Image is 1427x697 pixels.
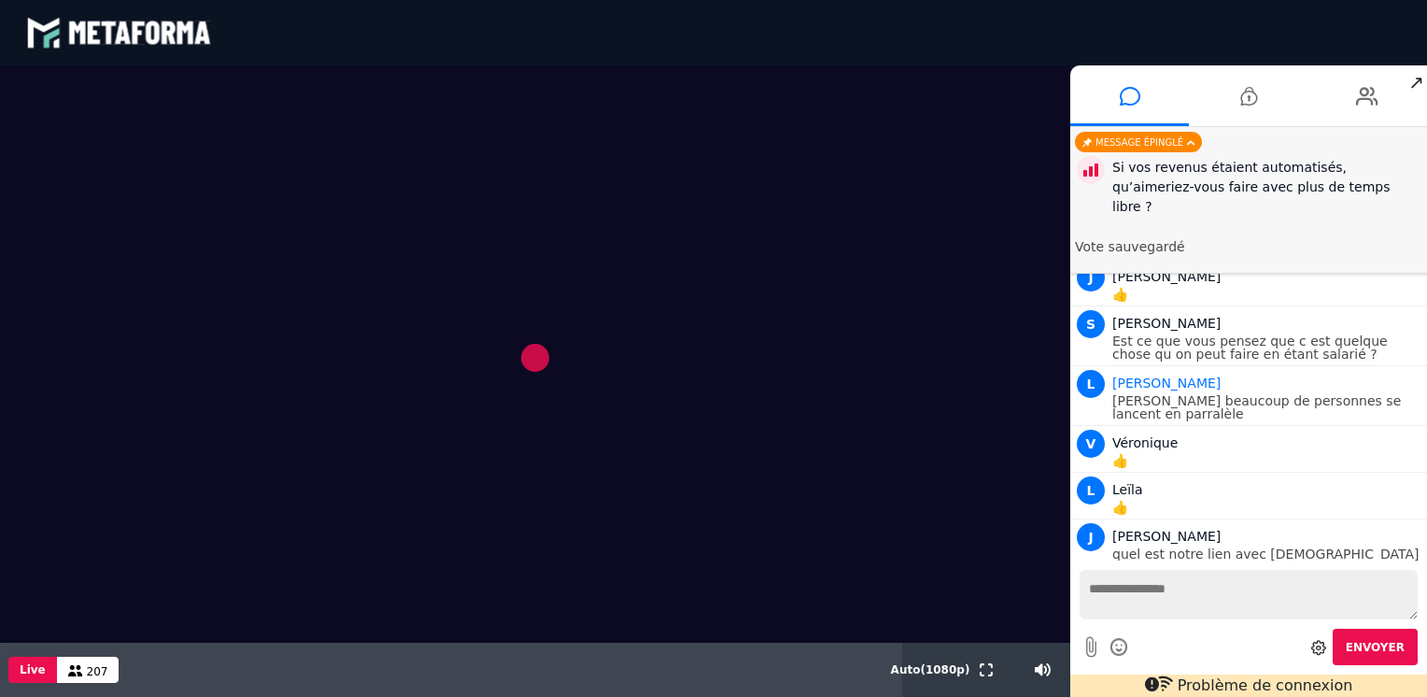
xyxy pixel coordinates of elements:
div: Problème de connexion [1070,675,1427,697]
span: [PERSON_NAME] [1112,269,1221,284]
p: [PERSON_NAME] beaucoup de personnes se lancent en parralèle [1112,394,1422,420]
button: Live [8,657,57,683]
span: ↗ [1406,65,1427,99]
span: 207 [87,665,108,678]
p: 👍 [1112,501,1422,514]
p: 👍 [1112,288,1422,301]
p: quel est notre lien avec [DEMOGRAPHIC_DATA] partner ? [1112,548,1422,574]
span: [PERSON_NAME] [1112,316,1221,331]
button: Auto(1080p) [887,643,974,697]
span: [PERSON_NAME] [1112,529,1221,544]
span: J [1077,523,1105,551]
p: Vote sauvegardé [1075,240,1422,253]
p: Est ce que vous pensez que c est quelque chose qu on peut faire en étant salarié ? [1112,334,1422,361]
span: J [1077,263,1105,292]
p: 👍 [1112,454,1422,467]
span: L [1077,370,1105,398]
div: Si vos revenus étaient automatisés, qu’aimeriez-vous faire avec plus de temps libre ? [1112,158,1422,217]
span: Auto ( 1080 p) [891,663,970,676]
span: V [1077,430,1105,458]
span: Leïla [1112,482,1143,497]
button: Envoyer [1333,629,1418,665]
span: L [1077,477,1105,505]
span: S [1077,310,1105,338]
span: Envoyer [1346,641,1405,654]
div: Message épinglé [1075,132,1202,152]
span: Animateur [1112,376,1221,391]
span: Véronique [1112,435,1178,450]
